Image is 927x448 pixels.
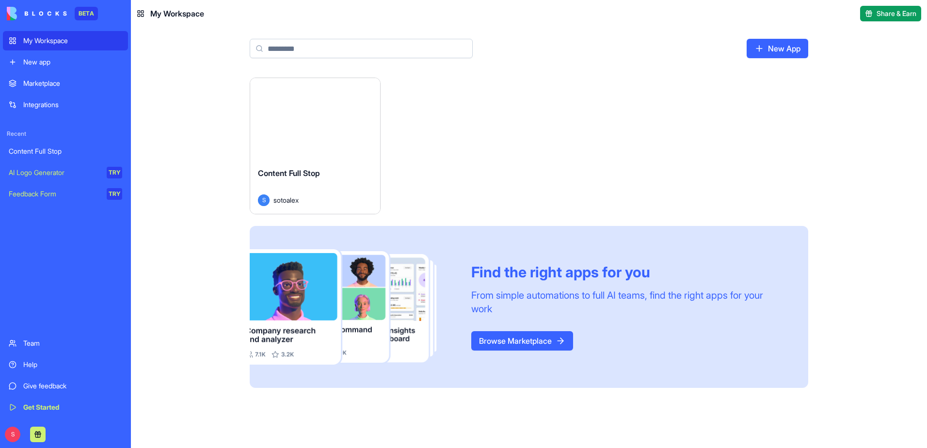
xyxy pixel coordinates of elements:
[9,168,100,177] div: AI Logo Generator
[7,7,67,20] img: logo
[3,398,128,417] a: Get Started
[3,355,128,374] a: Help
[9,189,100,199] div: Feedback Form
[250,78,381,214] a: Content Full StopSsotoalex
[5,427,20,442] span: S
[75,7,98,20] div: BETA
[23,36,122,46] div: My Workspace
[107,188,122,200] div: TRY
[860,6,921,21] button: Share & Earn
[3,130,128,138] span: Recent
[471,288,785,316] div: From simple automations to full AI teams, find the right apps for your work
[23,79,122,88] div: Marketplace
[877,9,916,18] span: Share & Earn
[23,381,122,391] div: Give feedback
[23,100,122,110] div: Integrations
[3,163,128,182] a: AI Logo GeneratorTRY
[471,331,573,351] a: Browse Marketplace
[3,376,128,396] a: Give feedback
[23,402,122,412] div: Get Started
[3,31,128,50] a: My Workspace
[7,7,98,20] a: BETA
[3,95,128,114] a: Integrations
[3,142,128,161] a: Content Full Stop
[150,8,204,19] span: My Workspace
[3,184,128,204] a: Feedback FormTRY
[9,146,122,156] div: Content Full Stop
[107,167,122,178] div: TRY
[273,195,299,205] span: sotoalex
[23,57,122,67] div: New app
[258,168,320,178] span: Content Full Stop
[471,263,785,281] div: Find the right apps for you
[3,334,128,353] a: Team
[3,52,128,72] a: New app
[23,338,122,348] div: Team
[23,360,122,369] div: Help
[747,39,808,58] a: New App
[258,194,270,206] span: S
[250,249,456,365] img: Frame_181_egmpey.png
[3,74,128,93] a: Marketplace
